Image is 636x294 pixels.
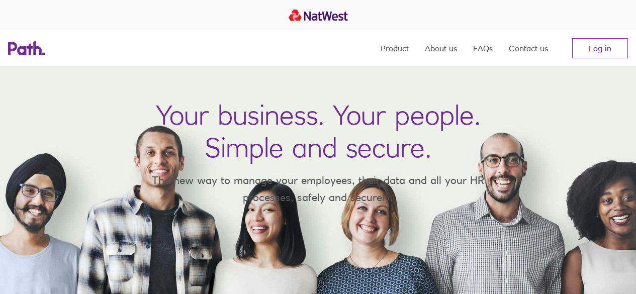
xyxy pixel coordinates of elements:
p: The new way to manage your employees, their data and all your HR processes, safely and securely. [137,172,499,206]
a: FAQs [473,30,493,66]
a: Log in [572,38,628,58]
a: Product [381,30,409,66]
h1: Your business. Your people. Simple and secure. [156,99,481,164]
a: Contact us [509,30,548,66]
a: About us [425,30,457,66]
